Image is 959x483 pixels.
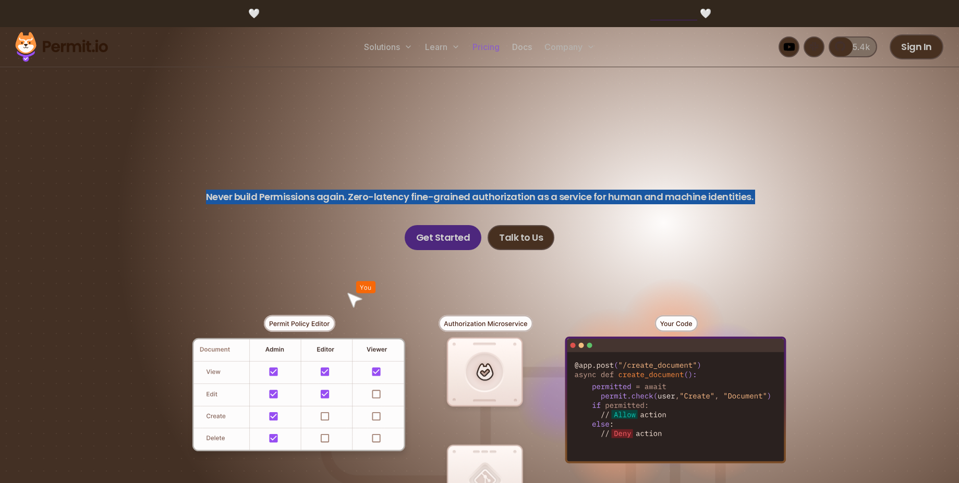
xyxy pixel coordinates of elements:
span: 5.4k [846,41,870,53]
div: 🤍 🤍 [25,6,934,21]
span: [DOMAIN_NAME] - Permit's New Platform for Enterprise-Grade AI Agent Security | [262,7,697,20]
a: Pricing [468,36,504,57]
span: Permissions for The AI Era [281,129,678,175]
a: Try it here [650,7,697,20]
a: Sign In [890,34,943,59]
button: Solutions [360,36,417,57]
button: Learn [421,36,464,57]
a: 5.4k [829,36,877,57]
a: Docs [508,36,536,57]
a: Get Started [405,225,482,250]
button: Company [540,36,599,57]
p: Never build Permissions again. Zero-latency fine-grained authorization as a service for human and... [206,190,754,204]
a: Talk to Us [488,225,554,250]
img: Permit logo [10,29,113,65]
